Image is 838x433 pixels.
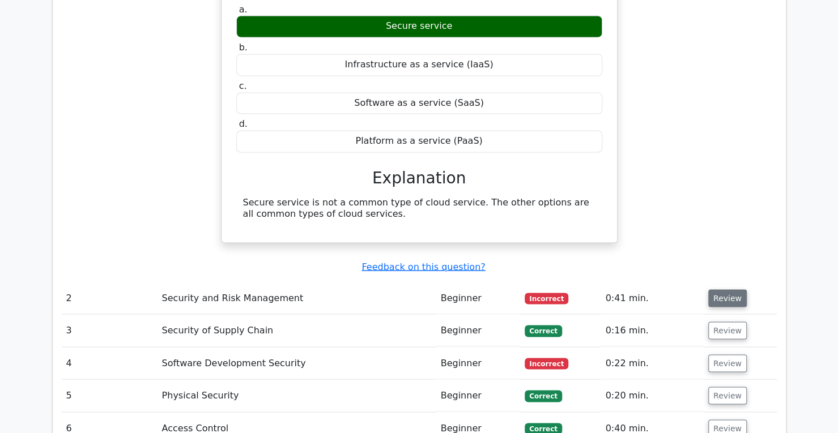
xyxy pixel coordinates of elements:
div: Platform as a service (PaaS) [236,130,602,152]
span: Incorrect [525,358,568,369]
div: Secure service [236,15,602,37]
td: Beginner [436,314,520,346]
td: Security and Risk Management [158,282,436,314]
a: Feedback on this question? [361,261,485,272]
span: b. [239,42,248,53]
button: Review [708,354,747,372]
h3: Explanation [243,168,595,187]
td: 0:20 min. [601,379,703,411]
td: Beginner [436,379,520,411]
td: 5 [62,379,158,411]
span: Correct [525,390,561,401]
button: Review [708,289,747,307]
div: Secure service is not a common type of cloud service. The other options are all common types of c... [243,196,595,220]
div: Software as a service (SaaS) [236,92,602,114]
td: 0:16 min. [601,314,703,346]
td: Beginner [436,282,520,314]
span: Incorrect [525,293,568,304]
button: Review [708,321,747,339]
span: c. [239,80,247,91]
td: Beginner [436,347,520,379]
span: d. [239,118,248,129]
span: a. [239,4,248,15]
td: 3 [62,314,158,346]
td: 2 [62,282,158,314]
button: Review [708,387,747,404]
td: 4 [62,347,158,379]
td: 0:41 min. [601,282,703,314]
td: Security of Supply Chain [158,314,436,346]
span: Correct [525,325,561,336]
td: Physical Security [158,379,436,411]
td: 0:22 min. [601,347,703,379]
td: Software Development Security [158,347,436,379]
div: Infrastructure as a service (IaaS) [236,54,602,76]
